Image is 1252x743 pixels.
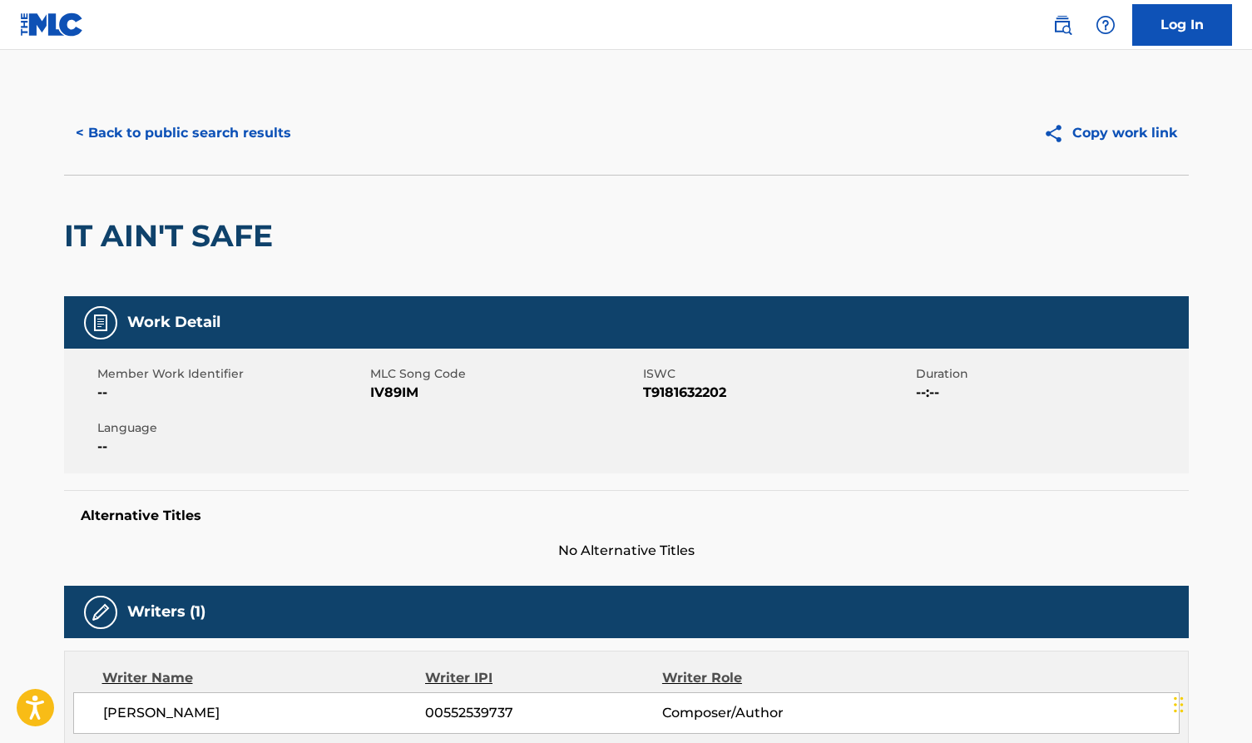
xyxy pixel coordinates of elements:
span: [PERSON_NAME] [103,703,426,723]
img: Work Detail [91,313,111,333]
a: Public Search [1046,8,1079,42]
h2: IT AIN'T SAFE [64,217,281,255]
h5: Work Detail [127,313,220,332]
div: Help [1089,8,1122,42]
span: --:-- [916,383,1185,403]
div: Writer IPI [425,668,662,688]
span: ISWC [643,365,912,383]
span: Duration [916,365,1185,383]
span: IV89IM [370,383,639,403]
h5: Writers (1) [127,602,205,622]
div: Writer Name [102,668,426,688]
img: help [1096,15,1116,35]
div: Drag [1174,680,1184,730]
span: No Alternative Titles [64,541,1189,561]
span: 00552539737 [425,703,661,723]
span: Member Work Identifier [97,365,366,383]
span: MLC Song Code [370,365,639,383]
h5: Alternative Titles [81,508,1172,524]
span: Language [97,419,366,437]
span: T9181632202 [643,383,912,403]
img: Writers [91,602,111,622]
span: -- [97,383,366,403]
iframe: Chat Widget [1169,663,1252,743]
a: Log In [1132,4,1232,46]
button: < Back to public search results [64,112,303,154]
img: MLC Logo [20,12,84,37]
span: Composer/Author [662,703,878,723]
img: Copy work link [1043,123,1072,144]
button: Copy work link [1032,112,1189,154]
span: -- [97,437,366,457]
div: Writer Role [662,668,878,688]
img: search [1052,15,1072,35]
